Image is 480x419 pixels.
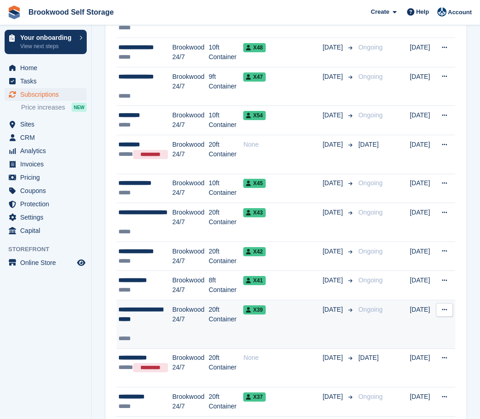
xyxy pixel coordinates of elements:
td: Brookwood 24/7 [173,106,209,135]
span: Ongoing [358,111,383,119]
td: Brookwood 24/7 [173,348,209,387]
td: [DATE] [410,106,436,135]
td: Brookwood 24/7 [173,271,209,300]
span: Online Store [20,256,75,269]
span: [DATE] [323,353,345,363]
a: menu [5,211,87,224]
div: None [243,140,323,149]
a: Preview store [76,257,87,268]
a: menu [5,158,87,171]
td: 10ft Container [209,174,244,203]
td: 20ft Container [209,300,244,348]
span: Analytics [20,144,75,157]
a: Your onboarding View next steps [5,30,87,54]
td: 10ft Container [209,106,244,135]
p: Your onboarding [20,34,75,41]
a: menu [5,198,87,210]
td: 9ft Container [209,67,244,106]
span: Ongoing [358,276,383,284]
a: Price increases NEW [21,102,87,112]
td: 8ft Container [209,271,244,300]
span: [DATE] [323,178,345,188]
span: [DATE] [323,305,345,314]
span: Ongoing [358,44,383,51]
a: menu [5,88,87,101]
span: Ongoing [358,248,383,255]
td: [DATE] [410,387,436,417]
span: X39 [243,305,265,314]
span: [DATE] [323,247,345,256]
td: [DATE] [410,174,436,203]
td: 20ft Container [209,242,244,271]
a: menu [5,131,87,144]
td: Brookwood 24/7 [173,135,209,174]
span: Price increases [21,103,65,112]
span: Pricing [20,171,75,184]
span: Capital [20,224,75,237]
img: stora-icon-8386f47178a22dfd0bd8f6a31ec36ba5ce8667c1dd55bd0f319d3a0aa187defe.svg [7,6,21,19]
span: Ongoing [358,209,383,216]
img: Tom Budge [437,7,447,17]
td: [DATE] [410,67,436,106]
span: [DATE] [323,43,345,52]
td: Brookwood 24/7 [173,38,209,67]
td: [DATE] [410,348,436,387]
span: Ongoing [358,306,383,313]
span: X47 [243,72,265,82]
td: Brookwood 24/7 [173,203,209,242]
span: Tasks [20,75,75,88]
span: X43 [243,208,265,217]
span: [DATE] [323,72,345,82]
td: 20ft Container [209,387,244,417]
span: X45 [243,179,265,188]
span: Subscriptions [20,88,75,101]
td: Brookwood 24/7 [173,242,209,271]
td: 10ft Container [209,38,244,67]
div: NEW [72,103,87,112]
span: Ongoing [358,393,383,400]
a: menu [5,256,87,269]
span: [DATE] [323,276,345,285]
span: Home [20,61,75,74]
td: 20ft Container [209,135,244,174]
div: None [243,353,323,363]
span: Account [448,8,472,17]
a: menu [5,118,87,131]
td: [DATE] [410,242,436,271]
a: menu [5,61,87,74]
span: Create [371,7,389,17]
a: menu [5,171,87,184]
span: [DATE] [358,354,379,361]
td: [DATE] [410,38,436,67]
span: Protection [20,198,75,210]
p: View next steps [20,42,75,50]
td: [DATE] [410,135,436,174]
span: Ongoing [358,73,383,80]
a: menu [5,184,87,197]
span: X37 [243,392,265,402]
td: 20ft Container [209,203,244,242]
span: Settings [20,211,75,224]
span: [DATE] [323,392,345,402]
td: 20ft Container [209,348,244,387]
a: menu [5,224,87,237]
a: menu [5,144,87,157]
span: X42 [243,247,265,256]
span: Invoices [20,158,75,171]
span: Ongoing [358,179,383,187]
span: [DATE] [323,140,345,149]
td: Brookwood 24/7 [173,300,209,348]
span: Sites [20,118,75,131]
a: Brookwood Self Storage [25,5,117,20]
td: Brookwood 24/7 [173,174,209,203]
td: [DATE] [410,271,436,300]
span: X54 [243,111,265,120]
span: CRM [20,131,75,144]
span: [DATE] [323,110,345,120]
td: Brookwood 24/7 [173,387,209,417]
td: [DATE] [410,203,436,242]
td: [DATE] [410,300,436,348]
span: X41 [243,276,265,285]
td: Brookwood 24/7 [173,67,209,106]
span: [DATE] [358,141,379,148]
